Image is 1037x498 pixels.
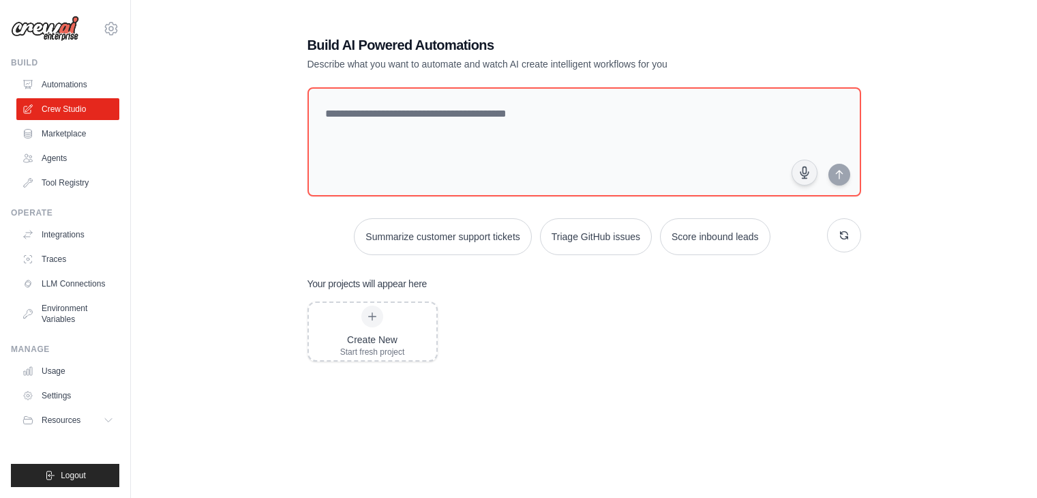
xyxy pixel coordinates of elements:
button: Logout [11,464,119,487]
a: Environment Variables [16,297,119,330]
div: Manage [11,344,119,355]
button: Resources [16,409,119,431]
a: Integrations [16,224,119,246]
a: Usage [16,360,119,382]
a: LLM Connections [16,273,119,295]
span: Logout [61,470,86,481]
a: Agents [16,147,119,169]
div: Build [11,57,119,68]
div: Start fresh project [340,347,405,357]
img: Logo [11,16,79,42]
button: Summarize customer support tickets [354,218,531,255]
span: Resources [42,415,80,426]
a: Automations [16,74,119,96]
button: Triage GitHub issues [540,218,652,255]
button: Click to speak your automation idea [792,160,817,186]
a: Marketplace [16,123,119,145]
div: Create New [340,333,405,347]
p: Describe what you want to automate and watch AI create intelligent workflows for you [307,57,766,71]
h3: Your projects will appear here [307,277,427,291]
button: Get new suggestions [827,218,861,252]
a: Traces [16,248,119,270]
div: Operate [11,207,119,218]
a: Crew Studio [16,98,119,120]
a: Tool Registry [16,172,119,194]
a: Settings [16,385,119,407]
h1: Build AI Powered Automations [307,35,766,55]
button: Score inbound leads [660,218,770,255]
